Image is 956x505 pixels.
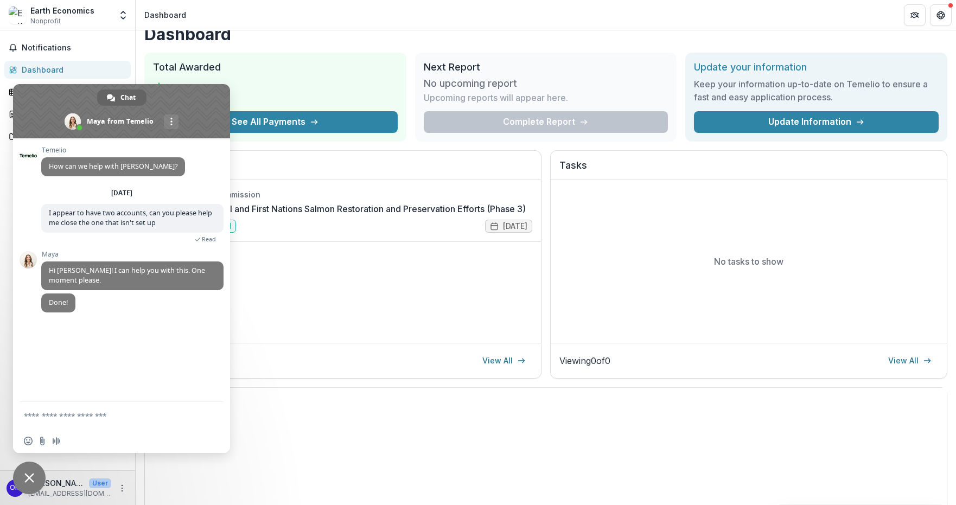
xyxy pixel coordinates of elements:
button: Get Help [930,4,952,26]
h2: Proposals [154,159,532,180]
h3: Keep your information up-to-date on Temelio to ensure a fast and easy application process. [694,78,939,104]
p: Upcoming reports will appear here. [424,91,568,104]
span: Notifications [22,43,126,53]
div: [DATE] [111,190,132,196]
h2: Tasks [559,159,938,180]
div: Dashboard [144,9,186,21]
a: View All [476,352,532,369]
button: Open entity switcher [116,4,131,26]
span: Nonprofit [30,16,61,26]
a: Coordinating Tribal and First Nations Salmon Restoration and Preservation Efforts (Phase 3) [154,202,526,215]
h3: No upcoming report [424,78,517,90]
span: I appear to have two accounts, can you please help me close the one that isn't set up [49,208,212,227]
span: Audio message [52,437,61,445]
span: Send a file [38,437,47,445]
button: More [116,482,129,495]
span: How can we help with [PERSON_NAME]? [49,162,177,171]
div: Olivia Molden [10,484,21,491]
span: Insert an emoji [24,437,33,445]
img: Earth Economics [9,7,26,24]
a: Chat [97,90,146,106]
h1: Dashboard [144,24,947,44]
div: Dashboard [22,64,122,75]
h2: Update your information [694,61,939,73]
button: Partners [904,4,926,26]
a: Dashboard [4,61,131,79]
span: Temelio [41,146,185,154]
a: Tasks [4,83,131,101]
nav: breadcrumb [140,7,190,23]
p: User [89,478,111,488]
span: Read [202,235,216,243]
div: Earth Economics [30,5,94,16]
a: Proposals [4,105,131,123]
p: No tasks to show [714,255,783,268]
textarea: Compose your message... [24,402,197,429]
a: View All [882,352,938,369]
a: Documents [4,127,131,145]
span: Maya [41,251,224,258]
button: See All Payments [153,111,398,133]
span: Done! [49,298,68,307]
span: Chat [120,90,136,106]
h3: $0 [153,78,234,107]
h2: Total Awarded [153,61,398,73]
span: Hi [PERSON_NAME]! I can help you with this. One moment please. [49,266,205,285]
p: Viewing 0 of 0 [559,354,610,367]
p: [EMAIL_ADDRESS][DOMAIN_NAME] [28,489,111,498]
h2: Next Report [424,61,668,73]
button: Notifications [4,39,131,56]
a: Close chat [13,462,46,494]
a: Update Information [694,111,939,133]
p: [PERSON_NAME] [28,477,85,489]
